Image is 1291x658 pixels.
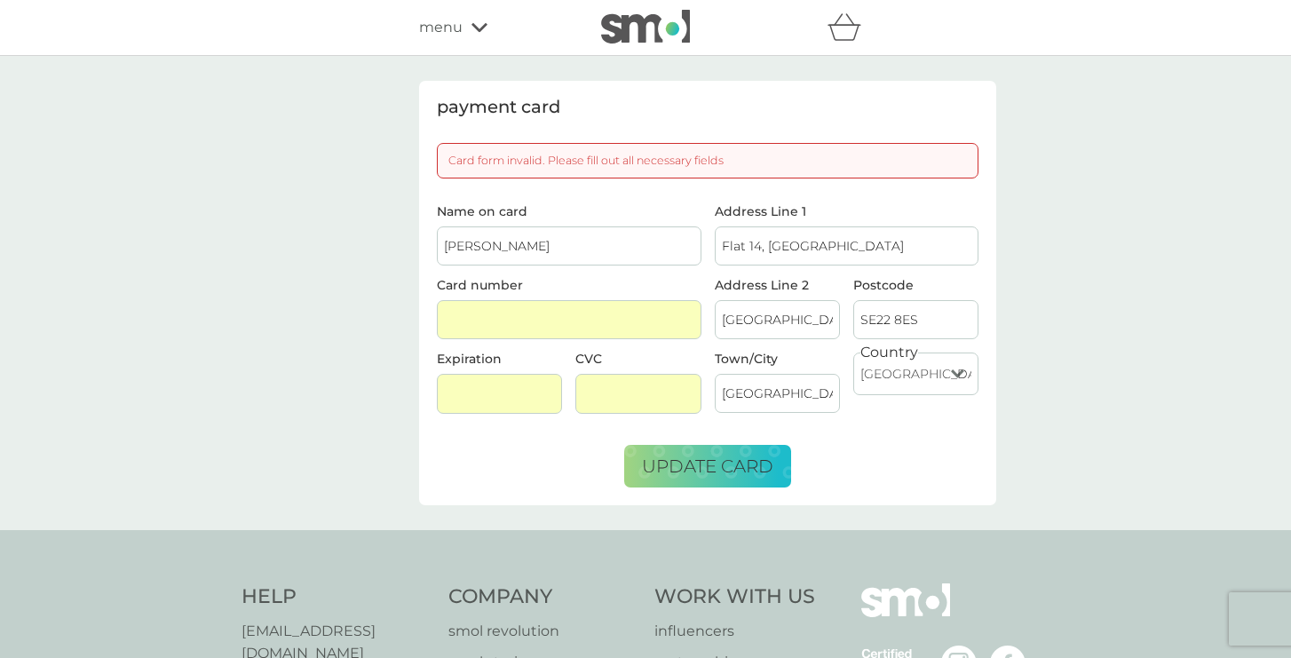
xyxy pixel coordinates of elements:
[853,279,978,291] label: Postcode
[437,277,523,293] label: Card number
[448,583,638,611] h4: Company
[437,205,701,218] label: Name on card
[582,386,693,401] iframe: Secure CVC input frame
[444,313,694,328] iframe: Secure card number input frame
[448,620,638,643] a: smol revolution
[575,351,602,367] label: CVC
[654,620,815,643] a: influencers
[601,10,690,44] img: smol
[444,386,555,401] iframe: Secure expiration date input frame
[715,279,840,291] label: Address Line 2
[861,583,950,644] img: smol
[437,143,978,178] div: Card form invalid. Please fill out all necessary fields
[437,99,978,116] div: payment card
[419,16,463,39] span: menu
[715,205,979,218] label: Address Line 1
[242,583,431,611] h4: Help
[860,341,918,364] label: Country
[642,456,773,477] span: update card
[437,351,502,367] label: Expiration
[828,10,872,45] div: basket
[654,583,815,611] h4: Work With Us
[624,445,791,488] button: update card
[715,353,840,365] label: Town/City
